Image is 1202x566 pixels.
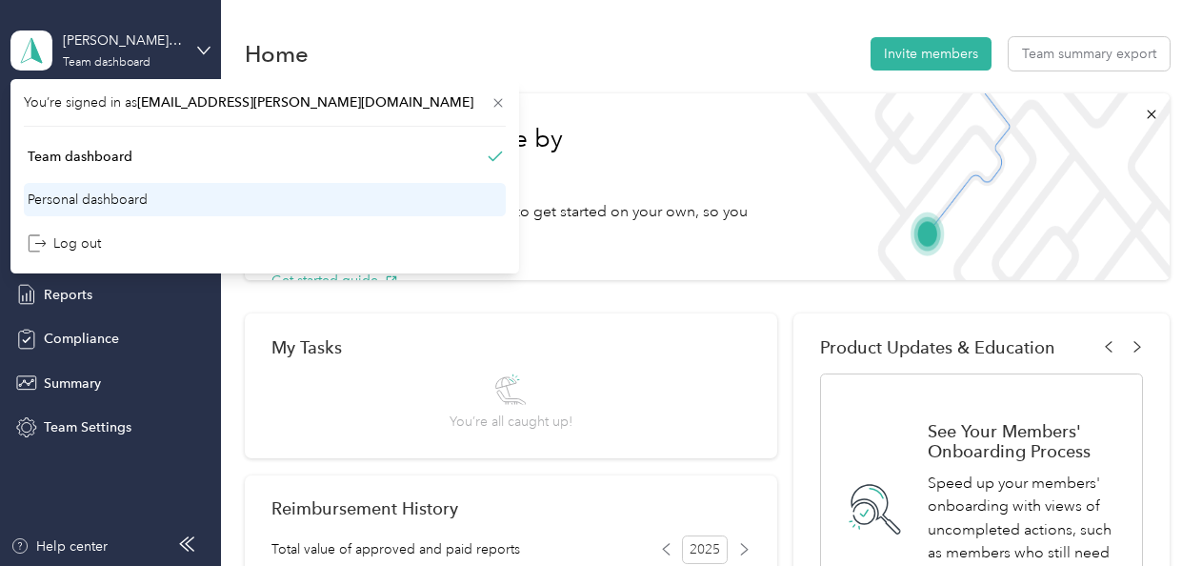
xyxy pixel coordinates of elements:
[928,421,1121,461] h1: See Your Members' Onboarding Process
[63,57,150,69] div: Team dashboard
[137,94,473,111] span: [EMAIL_ADDRESS][PERSON_NAME][DOMAIN_NAME]
[63,30,182,51] div: [PERSON_NAME] team
[24,92,506,112] span: You’re signed in as
[871,37,992,71] button: Invite members
[28,147,132,167] div: Team dashboard
[28,190,148,210] div: Personal dashboard
[44,285,92,305] span: Reports
[820,337,1055,357] span: Product Updates & Education
[44,329,119,349] span: Compliance
[271,337,751,357] div: My Tasks
[44,374,101,394] span: Summary
[1095,459,1202,566] iframe: Everlance-gr Chat Button Frame
[10,536,108,556] button: Help center
[28,233,101,253] div: Log out
[682,536,728,564] span: 2025
[1009,37,1170,71] button: Team summary export
[791,93,1170,280] img: Welcome to everlance
[44,417,131,437] span: Team Settings
[245,44,309,64] h1: Home
[450,412,572,432] span: You’re all caught up!
[271,539,520,559] span: Total value of approved and paid reports
[271,498,458,518] h2: Reimbursement History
